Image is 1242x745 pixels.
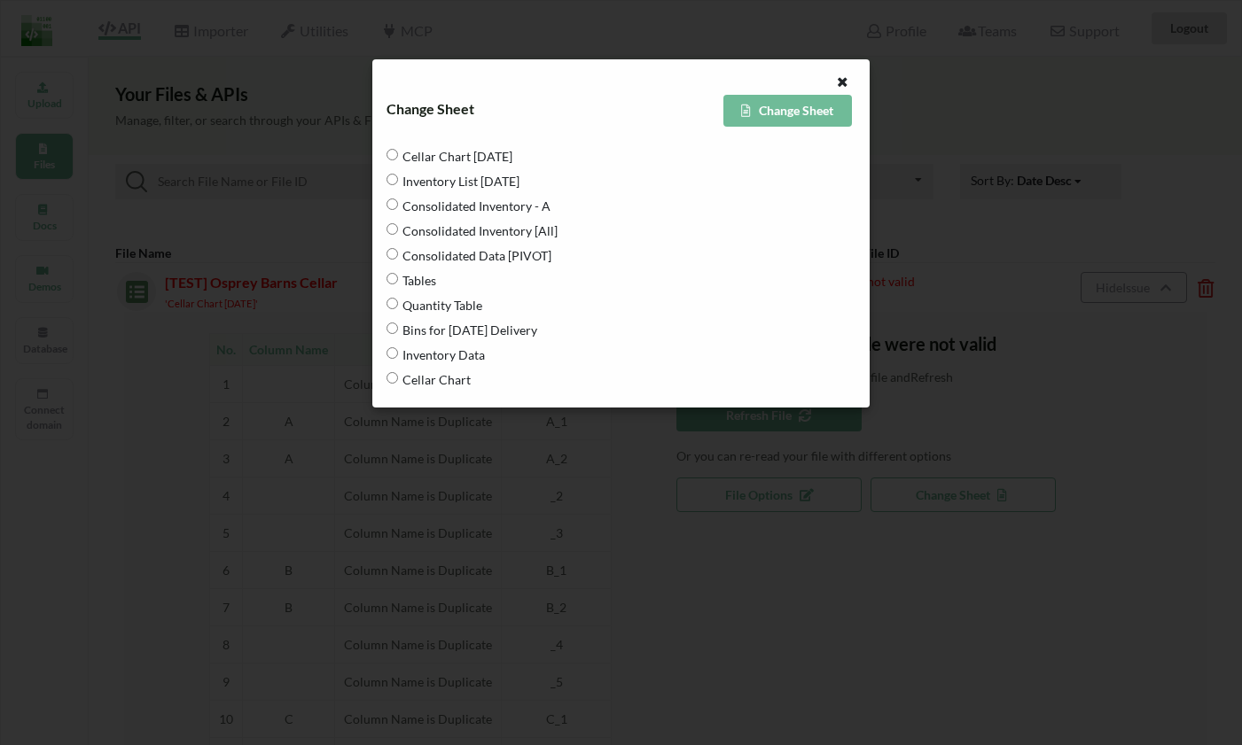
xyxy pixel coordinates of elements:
[398,212,558,249] span: Consolidated Inventory [All]
[398,311,537,348] span: Bins for [DATE] Delivery
[398,361,471,398] span: Cellar Chart
[398,261,436,299] span: Tables
[723,95,853,127] button: Change Sheet
[387,98,621,120] div: Change Sheet
[398,187,551,224] span: Consolidated Inventory - A
[398,162,519,199] span: Inventory List [DATE]
[398,286,482,323] span: Quantity Table
[398,237,551,274] span: Consolidated Data [PIVOT]
[398,336,485,373] span: Inventory Data
[398,137,512,175] span: Cellar Chart [DATE]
